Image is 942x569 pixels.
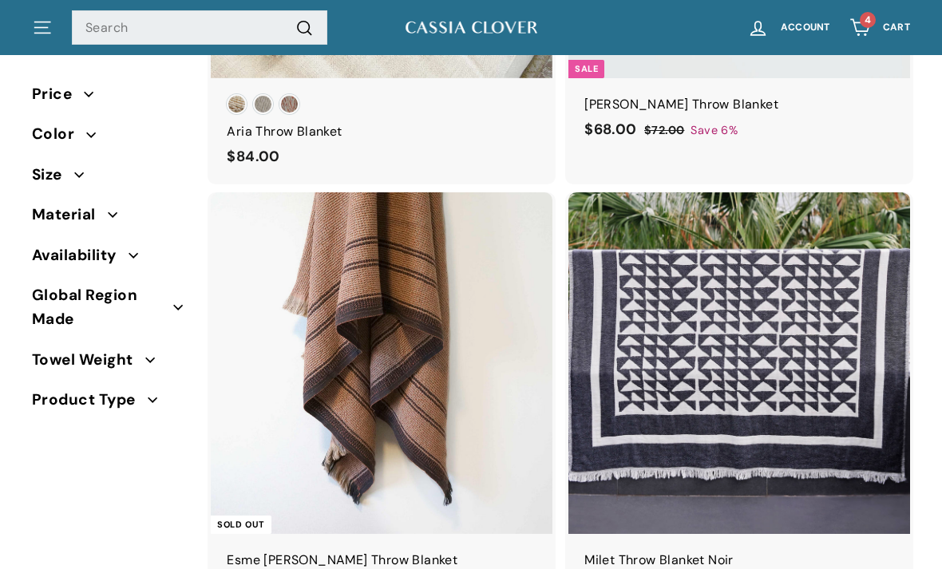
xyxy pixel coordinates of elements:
[32,388,148,412] span: Product Type
[32,159,185,199] button: Size
[32,348,145,372] span: Towel Weight
[32,283,173,332] span: Global Region Made
[32,279,185,344] button: Global Region Made
[32,243,129,267] span: Availability
[32,118,185,158] button: Color
[32,163,74,187] span: Size
[72,10,327,45] input: Search
[32,239,185,279] button: Availability
[865,14,871,26] span: 4
[840,4,920,51] a: Cart
[568,60,604,78] div: Sale
[211,516,271,534] div: Sold Out
[32,199,185,239] button: Material
[227,147,279,166] span: $84.00
[32,122,86,146] span: Color
[691,121,738,140] span: Save 6%
[227,121,536,142] div: Aria Throw Blanket
[738,4,840,51] a: Account
[32,203,108,227] span: Material
[32,78,185,118] button: Price
[32,384,185,424] button: Product Type
[781,22,830,33] span: Account
[32,344,185,384] button: Towel Weight
[883,22,910,33] span: Cart
[584,120,636,139] span: $68.00
[32,82,84,106] span: Price
[644,123,684,137] span: $72.00
[584,94,894,115] div: [PERSON_NAME] Throw Blanket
